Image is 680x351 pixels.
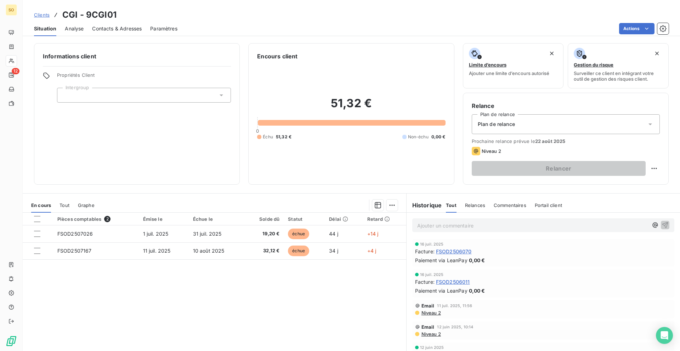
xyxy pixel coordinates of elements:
span: Tout [59,202,69,208]
span: 11 juil. 2025 [143,248,171,254]
span: Plan de relance [478,121,515,128]
button: Actions [619,23,654,34]
span: Facture : [415,248,435,255]
span: En cours [31,202,51,208]
span: Email [421,324,435,330]
div: SO [6,4,17,16]
span: Niveau 2 [421,331,441,337]
span: +4 j [367,248,376,254]
h6: Informations client [43,52,231,61]
span: Ajouter une limite d’encours autorisé [469,70,549,76]
span: Situation [34,25,56,32]
span: Portail client [535,202,562,208]
span: 12 juin 2025 [420,345,444,350]
h6: Historique [407,201,442,209]
span: Email [421,303,435,309]
span: 32,12 € [248,247,279,254]
div: Solde dû [248,216,279,222]
h2: 51,32 € [257,96,445,117]
span: 12 juin 2025, 10:14 [437,325,473,329]
span: Graphe [78,202,95,208]
span: FSOD2506070 [436,248,472,255]
span: Tout [446,202,457,208]
span: Clients [34,12,50,18]
span: Paramètres [150,25,177,32]
span: 0,00 € [469,257,485,264]
span: 11 juil. 2025, 11:56 [437,304,472,308]
span: Contacts & Adresses [92,25,142,32]
span: Paiement via LeanPay [415,287,467,294]
span: 51,32 € [276,134,291,140]
span: Limite d’encours [469,62,506,68]
button: Relancer [472,161,646,176]
div: Délai [329,216,359,222]
div: Pièces comptables [57,216,135,222]
input: Ajouter une valeur [63,92,69,98]
span: Prochaine relance prévue le [472,138,660,144]
span: FSOD2506011 [436,278,470,286]
span: 0,00 € [469,287,485,294]
span: 10 août 2025 [193,248,225,254]
span: Analyse [65,25,84,32]
a: Clients [34,11,50,18]
span: Gestion du risque [574,62,613,68]
span: FSOD2507167 [57,248,92,254]
span: 0 [256,128,259,134]
span: Échu [263,134,273,140]
span: Surveiller ce client en intégrant votre outil de gestion des risques client. [574,70,663,82]
span: 31 juil. 2025 [193,231,222,237]
span: Facture : [415,278,435,286]
span: 44 j [329,231,338,237]
div: Statut [288,216,321,222]
span: 12 [12,68,19,74]
span: 34 j [329,248,338,254]
span: 0,00 € [431,134,446,140]
span: Non-échu [408,134,429,140]
img: Logo LeanPay [6,335,17,347]
span: Commentaires [494,202,526,208]
span: Niveau 2 [482,148,501,154]
span: 16 juil. 2025 [420,242,444,246]
h3: CGI - 9CGI01 [62,8,117,21]
button: Limite d’encoursAjouter une limite d’encours autorisé [463,43,564,88]
span: 1 juil. 2025 [143,231,169,237]
h6: Relance [472,102,660,110]
span: FSOD2507026 [57,231,93,237]
h6: Encours client [257,52,297,61]
span: 22 août 2025 [535,138,566,144]
span: 16 juil. 2025 [420,272,444,277]
div: Retard [367,216,402,222]
div: Émise le [143,216,185,222]
span: 19,20 € [248,230,279,237]
span: +14 j [367,231,379,237]
span: Propriétés Client [57,72,231,82]
span: 2 [104,216,110,222]
span: Relances [465,202,485,208]
span: Niveau 2 [421,310,441,316]
button: Gestion du risqueSurveiller ce client en intégrant votre outil de gestion des risques client. [568,43,669,88]
span: Paiement via LeanPay [415,257,467,264]
div: Open Intercom Messenger [656,327,673,344]
a: 12 [6,69,17,81]
div: Échue le [193,216,240,222]
span: échue [288,246,309,256]
span: échue [288,229,309,239]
